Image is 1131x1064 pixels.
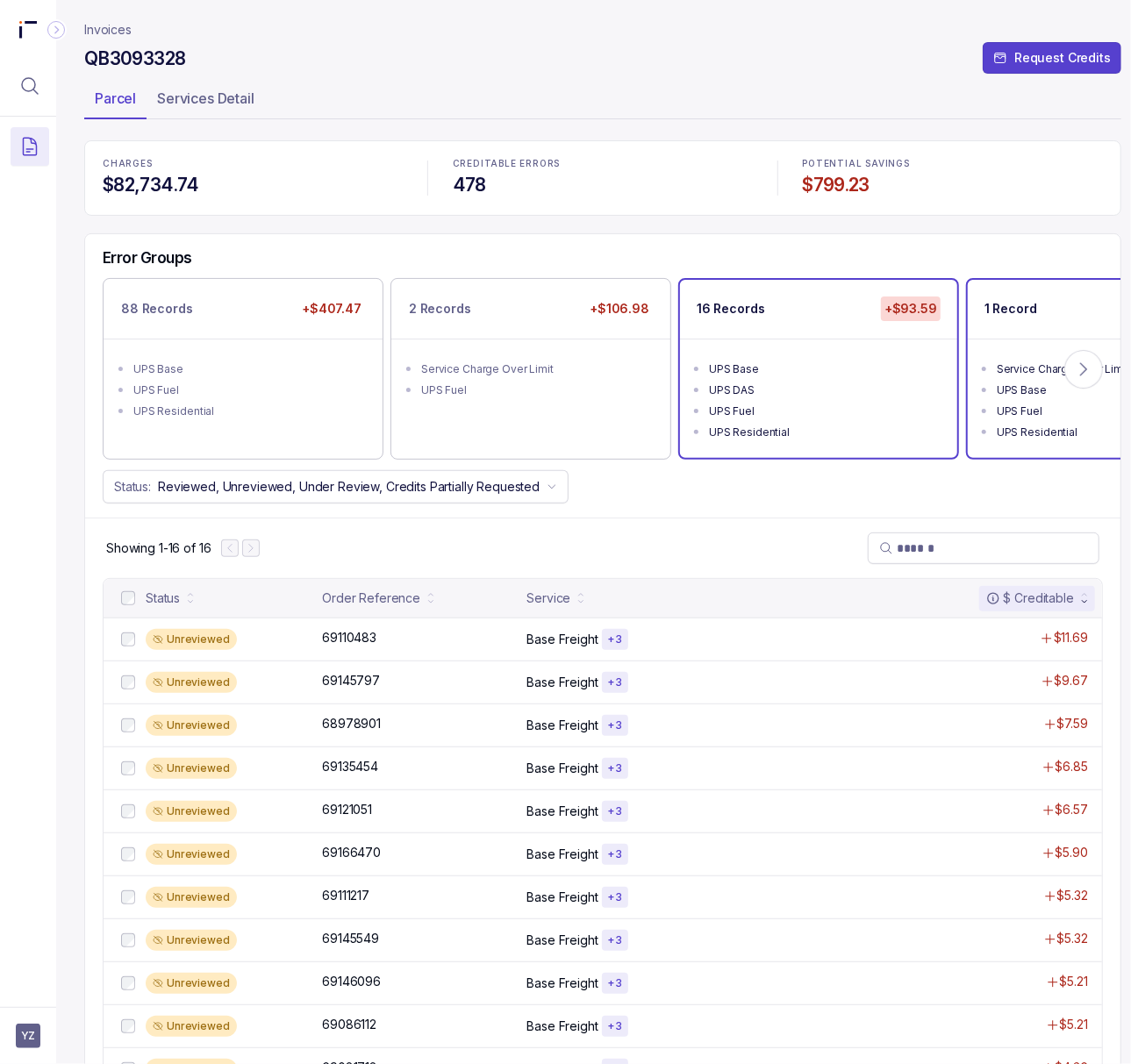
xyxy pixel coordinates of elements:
p: 69111217 [322,887,369,904]
input: checkbox-checkbox [121,718,135,732]
button: Menu Icon Button MagnifyingGlassIcon [11,67,49,105]
p: Base Freight [526,889,598,906]
div: Unreviewed [146,758,237,779]
h4: QB3093328 [84,46,185,71]
h4: $799.23 [803,173,1103,197]
ul: Tab Group [84,84,1121,119]
p: CREDITABLE ERRORS [453,159,753,169]
h5: Error Groups [103,248,192,268]
p: 88 Records [121,300,193,318]
p: + 3 [607,632,623,646]
p: $5.21 [1060,973,1088,990]
div: UPS Fuel [133,382,363,399]
p: + 3 [607,675,623,689]
h4: $82,734.74 [103,173,403,197]
p: Base Freight [526,717,598,734]
div: Unreviewed [146,887,237,908]
p: 69086112 [322,1016,376,1033]
p: Base Freight [526,631,598,648]
p: Base Freight [526,975,598,992]
div: UPS Base [709,361,939,378]
button: Request Credits [983,42,1121,74]
input: checkbox-checkbox [121,1019,135,1033]
div: Service [526,589,570,607]
div: Unreviewed [146,1016,237,1037]
div: UPS Residential [133,403,363,420]
input: checkbox-checkbox [121,761,135,775]
p: + 3 [607,804,623,818]
p: Base Freight [526,932,598,949]
p: +$407.47 [298,296,365,321]
p: $5.32 [1057,930,1088,947]
button: Menu Icon Button DocumentTextIcon [11,127,49,166]
p: +$106.98 [586,296,653,321]
p: Request Credits [1014,49,1111,67]
div: Unreviewed [146,715,237,736]
p: 69145549 [322,930,379,947]
div: Unreviewed [146,629,237,650]
p: + 3 [607,1019,623,1033]
p: Showing 1-16 of 16 [106,539,211,557]
p: Base Freight [526,760,598,777]
p: $5.32 [1057,887,1088,904]
p: 69166470 [322,844,381,861]
p: +$93.59 [881,296,941,321]
input: checkbox-checkbox [121,804,135,818]
button: Status:Reviewed, Unreviewed, Under Review, Credits Partially Requested [103,470,569,503]
p: Parcel [95,88,136,109]
div: UPS Base [133,361,363,378]
p: $9.67 [1055,672,1088,689]
div: $ Creditable [986,589,1074,607]
div: UPS Residential [709,424,939,441]
p: Services Detail [157,88,254,109]
p: 2 Records [409,300,471,318]
p: CHARGES [103,159,403,169]
p: $6.57 [1056,801,1088,818]
div: Unreviewed [146,930,237,951]
p: 69121051 [322,801,372,818]
p: + 3 [607,761,623,775]
input: checkbox-checkbox [121,890,135,904]
p: $5.21 [1060,1016,1088,1033]
p: Base Freight [526,674,598,691]
p: Reviewed, Unreviewed, Under Review, Credits Partially Requested [158,478,540,496]
li: Tab Services Detail [147,84,265,119]
div: Unreviewed [146,973,237,994]
div: Unreviewed [146,844,237,865]
input: checkbox-checkbox [121,675,135,689]
p: 69145797 [322,672,380,689]
p: + 3 [607,890,623,904]
div: Unreviewed [146,801,237,822]
button: User initials [16,1024,40,1048]
h4: 478 [453,173,753,197]
p: + 3 [607,933,623,947]
p: $7.59 [1057,715,1088,732]
li: Tab Parcel [84,84,147,119]
p: Base Freight [526,803,598,820]
p: + 3 [607,847,623,861]
input: checkbox-checkbox [121,591,135,605]
p: 16 Records [697,300,765,318]
p: Base Freight [526,846,598,863]
div: Order Reference [322,589,420,607]
p: 68978901 [322,715,381,732]
a: Invoices [84,21,132,39]
p: + 3 [607,718,623,732]
input: checkbox-checkbox [121,632,135,646]
input: checkbox-checkbox [121,847,135,861]
input: checkbox-checkbox [121,933,135,947]
p: $11.69 [1054,629,1088,646]
div: UPS Fuel [709,403,939,420]
nav: breadcrumb [84,21,132,39]
input: checkbox-checkbox [121,976,135,990]
div: Status [146,589,180,607]
div: Remaining page entries [106,539,211,557]
div: Unreviewed [146,672,237,693]
p: $5.90 [1056,844,1088,861]
p: Status: [114,478,151,496]
div: UPS DAS [709,382,939,399]
p: 69135454 [322,758,378,775]
div: Service Charge Over Limit [421,361,651,378]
